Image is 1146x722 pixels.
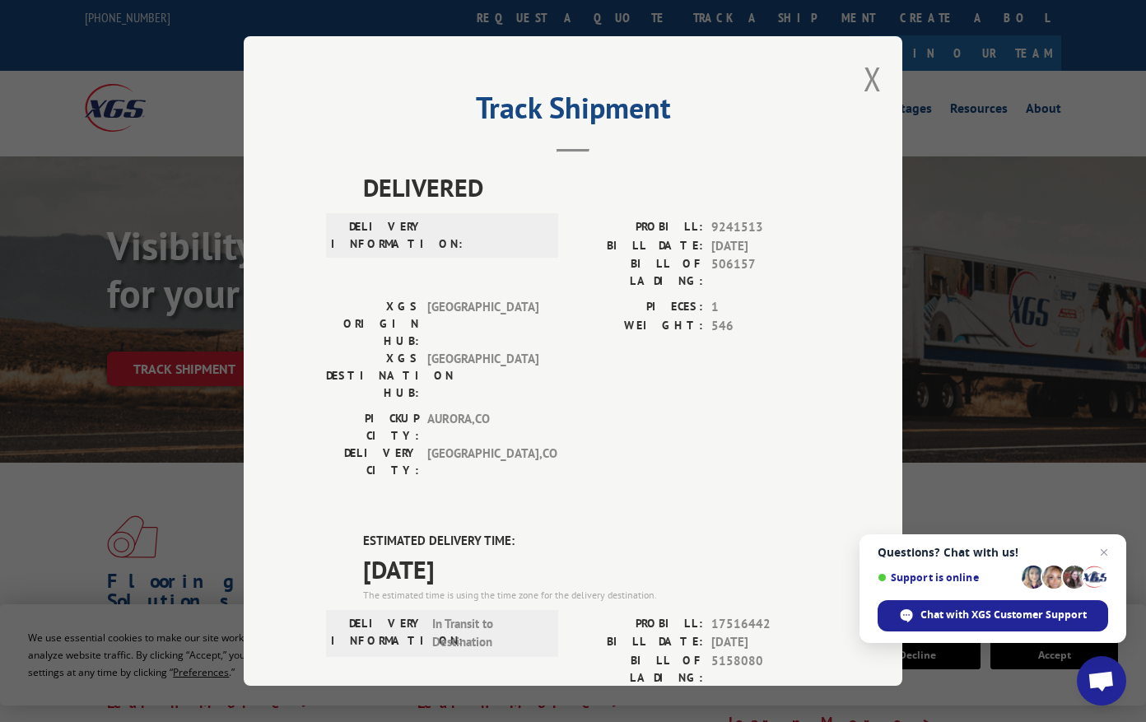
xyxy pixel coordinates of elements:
label: PROBILL: [573,218,703,237]
span: 5158080 [711,651,820,686]
span: 506157 [711,255,820,290]
label: PICKUP CITY: [326,410,419,445]
label: DELIVERY INFORMATION: [331,218,424,253]
label: BILL DATE: [573,633,703,652]
span: 17516442 [711,614,820,633]
span: Chat with XGS Customer Support [878,600,1108,631]
span: [GEOGRAPHIC_DATA] [427,298,538,350]
span: [DATE] [711,633,820,652]
label: PIECES: [573,298,703,317]
span: [GEOGRAPHIC_DATA] , CO [427,445,538,479]
label: BILL OF LADING: [573,651,703,686]
span: Questions? Chat with us! [878,546,1108,559]
label: BILL DATE: [573,236,703,255]
span: AURORA , CO [427,410,538,445]
button: Close modal [864,57,882,100]
a: Open chat [1077,656,1126,706]
label: WEIGHT: [573,316,703,335]
label: DELIVERY CITY: [326,445,419,479]
label: XGS ORIGIN HUB: [326,298,419,350]
label: ESTIMATED DELIVERY TIME: [363,532,820,551]
span: Support is online [878,571,1016,584]
label: XGS DESTINATION HUB: [326,350,419,402]
label: DELIVERY INFORMATION: [331,614,424,651]
h2: Track Shipment [326,96,820,128]
span: [DATE] [711,236,820,255]
span: [DATE] [363,550,820,587]
label: PROBILL: [573,614,703,633]
span: DELIVERED [363,169,820,206]
div: The estimated time is using the time zone for the delivery destination. [363,587,820,602]
span: 1 [711,298,820,317]
label: BILL OF LADING: [573,255,703,290]
span: 9241513 [711,218,820,237]
span: 546 [711,316,820,335]
span: Chat with XGS Customer Support [920,608,1087,622]
span: In Transit to Destination [432,614,543,651]
span: [GEOGRAPHIC_DATA] [427,350,538,402]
